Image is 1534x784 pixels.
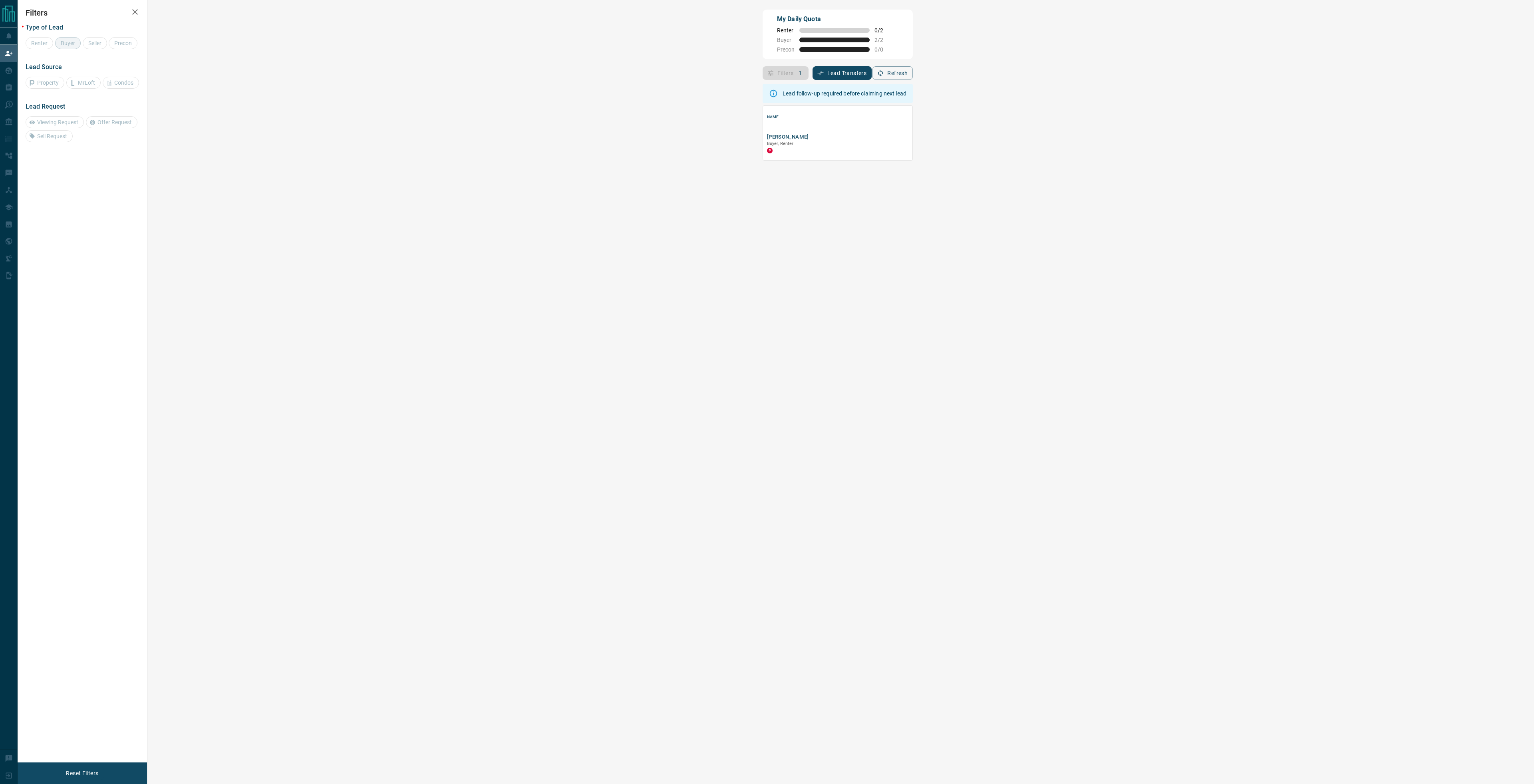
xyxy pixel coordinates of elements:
span: Renter [777,27,795,34]
span: Buyer [777,37,795,43]
div: property.ca [767,148,773,153]
div: Name [767,106,779,128]
button: Lead Transfers [813,66,872,80]
div: You have pending sop step(s) [1420,758,1513,764]
button: [PERSON_NAME] [767,133,809,141]
span: Lead Source [26,63,62,71]
span: 0 / 0 [874,46,892,53]
button: Reset Filters [61,766,103,780]
div: Lead follow-up required before claiming next lead [783,86,906,101]
span: Type of Lead [26,24,63,31]
button: Refresh [872,66,913,80]
span: Lead Request [26,103,65,110]
span: Buyer, Renter [767,141,794,146]
h2: Filters [26,8,139,18]
span: 2 / 2 [874,37,892,43]
span: 0 / 2 [874,27,892,34]
span: Precon [777,46,795,53]
p: My Daily Quota [777,14,892,24]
